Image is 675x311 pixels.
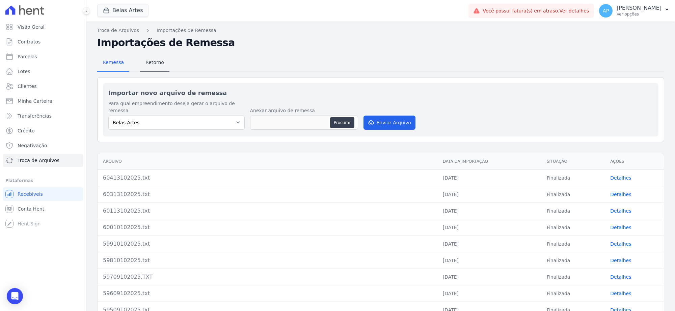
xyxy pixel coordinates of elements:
[18,157,59,164] span: Troca de Arquivos
[103,207,432,215] div: 60113102025.txt
[18,83,36,90] span: Clientes
[610,175,631,181] a: Detalhes
[437,269,541,285] td: [DATE]
[617,11,661,17] p: Ver opções
[610,291,631,296] a: Detalhes
[3,20,83,34] a: Visão Geral
[610,208,631,214] a: Detalhes
[541,169,605,186] td: Finalizada
[18,127,35,134] span: Crédito
[594,1,675,20] button: AP [PERSON_NAME] Ver opções
[610,274,631,280] a: Detalhes
[97,27,664,34] nav: Breadcrumb
[18,113,52,119] span: Transferências
[18,24,45,30] span: Visão Geral
[3,65,83,78] a: Lotes
[605,153,664,170] th: Ações
[363,116,415,130] button: Enviar Arquivo
[108,100,245,114] label: Para qual empreendimento deseja gerar o arquivo de remessa
[3,94,83,108] a: Minha Carteira
[98,153,437,170] th: Arquivo
[610,192,631,197] a: Detalhes
[437,219,541,236] td: [DATE]
[437,252,541,269] td: [DATE]
[3,187,83,201] a: Recebíveis
[610,225,631,230] a: Detalhes
[97,27,139,34] a: Troca de Arquivos
[99,56,128,69] span: Remessa
[103,240,432,248] div: 59910102025.txt
[18,206,44,212] span: Conta Hent
[437,236,541,252] td: [DATE]
[437,203,541,219] td: [DATE]
[483,7,589,14] span: Você possui fatura(s) em atraso.
[103,174,432,182] div: 60413102025.txt
[3,202,83,216] a: Conta Hent
[3,35,83,49] a: Contratos
[541,252,605,269] td: Finalizada
[437,153,541,170] th: Data da Importação
[541,285,605,302] td: Finalizada
[141,56,168,69] span: Retorno
[3,154,83,167] a: Troca de Arquivos
[250,107,358,114] label: Anexar arquivo de remessa
[97,54,169,72] nav: Tab selector
[103,289,432,298] div: 59609102025.txt
[7,288,23,304] div: Open Intercom Messenger
[617,5,661,11] p: [PERSON_NAME]
[103,273,432,281] div: 59709102025.TXT
[3,80,83,93] a: Clientes
[541,269,605,285] td: Finalizada
[541,203,605,219] td: Finalizada
[437,186,541,203] td: [DATE]
[103,190,432,198] div: 60313102025.txt
[97,54,129,72] a: Remessa
[3,139,83,152] a: Negativação
[610,258,631,263] a: Detalhes
[97,37,664,49] h2: Importações de Remessa
[103,256,432,265] div: 59810102025.txt
[541,219,605,236] td: Finalizada
[541,186,605,203] td: Finalizada
[157,27,216,34] a: Importações de Remessa
[437,285,541,302] td: [DATE]
[18,38,40,45] span: Contratos
[560,8,589,13] a: Ver detalhes
[103,223,432,231] div: 60010102025.txt
[3,50,83,63] a: Parcelas
[541,236,605,252] td: Finalizada
[18,53,37,60] span: Parcelas
[3,124,83,137] a: Crédito
[97,4,148,17] button: Belas Artes
[5,177,81,185] div: Plataformas
[3,109,83,123] a: Transferências
[18,142,47,149] span: Negativação
[18,98,52,104] span: Minha Carteira
[330,117,354,128] button: Procurar
[18,191,43,197] span: Recebíveis
[437,169,541,186] td: [DATE]
[108,88,653,97] h2: Importar novo arquivo de remessa
[140,54,169,72] a: Retorno
[603,8,609,13] span: AP
[610,241,631,247] a: Detalhes
[18,68,30,75] span: Lotes
[541,153,605,170] th: Situação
